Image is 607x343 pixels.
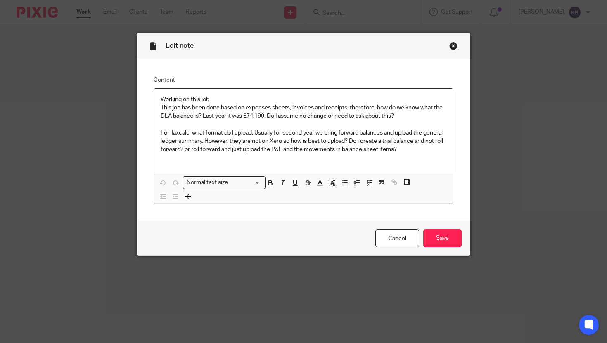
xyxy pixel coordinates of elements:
span: Normal text size [185,178,230,187]
p: This job has been done based on expenses sheets, invoices and receipts, therefore, how do we know... [161,104,447,121]
p: Working on this job [161,95,447,104]
label: Content [154,76,454,84]
span: Edit note [166,43,194,49]
div: Search for option [183,176,266,189]
p: For Taxcalc, what format do I upload. Usually for second year we bring forward balances and uploa... [161,129,447,154]
div: Close this dialog window [449,42,458,50]
input: Search for option [231,178,261,187]
input: Save [423,229,462,247]
a: Cancel [375,229,419,247]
